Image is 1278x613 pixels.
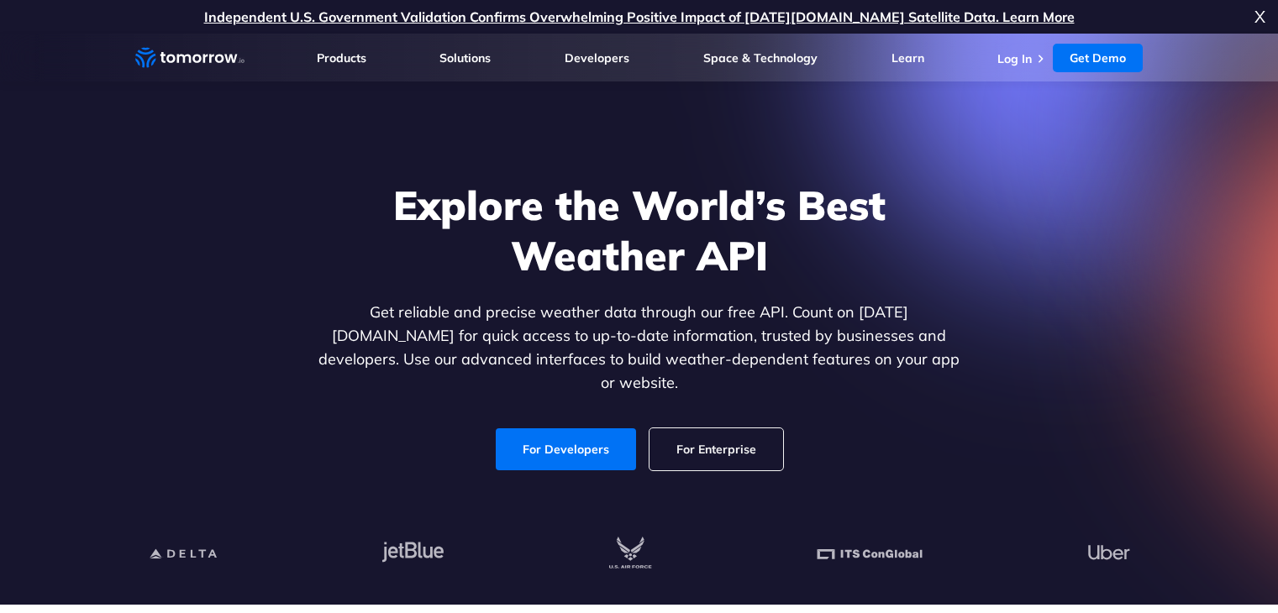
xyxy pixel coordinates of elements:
[439,50,491,65] a: Solutions
[650,428,783,470] a: For Enterprise
[315,180,964,280] h1: Explore the World’s Best Weather API
[891,50,924,65] a: Learn
[135,45,245,71] a: Home link
[204,8,1075,25] a: Independent U.S. Government Validation Confirms Overwhelming Positive Impact of [DATE][DOMAIN_NAM...
[317,50,366,65] a: Products
[496,428,636,470] a: For Developers
[565,50,629,65] a: Developers
[315,301,964,395] p: Get reliable and precise weather data through our free API. Count on [DATE][DOMAIN_NAME] for quic...
[1053,44,1143,72] a: Get Demo
[703,50,818,65] a: Space & Technology
[997,51,1032,66] a: Log In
